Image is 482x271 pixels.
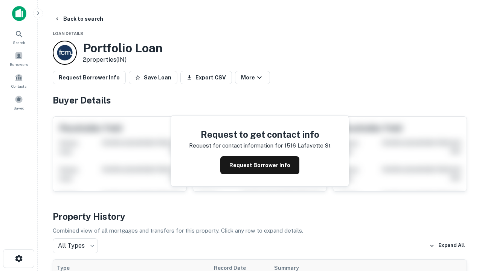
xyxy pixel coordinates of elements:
a: Borrowers [2,49,35,69]
span: Contacts [11,83,26,89]
button: Save Loan [129,71,177,84]
a: Saved [2,92,35,113]
button: More [235,71,270,84]
a: Search [2,27,35,47]
h4: Property History [53,210,467,223]
div: All Types [53,238,98,253]
button: Expand All [427,240,467,251]
p: 2 properties (IN) [83,55,163,64]
a: Contacts [2,70,35,91]
button: Export CSV [180,71,232,84]
span: Search [13,40,25,46]
button: Request Borrower Info [53,71,126,84]
h4: Buyer Details [53,93,467,107]
p: 1516 lafayette st [284,141,331,150]
p: Combined view of all mortgages and transfers for this property. Click any row to expand details. [53,226,467,235]
img: capitalize-icon.png [12,6,26,21]
span: Loan Details [53,31,83,36]
span: Saved [14,105,24,111]
button: Back to search [51,12,106,26]
iframe: Chat Widget [444,211,482,247]
button: Request Borrower Info [220,156,299,174]
h3: Portfolio Loan [83,41,163,55]
span: Borrowers [10,61,28,67]
p: Request for contact information for [189,141,283,150]
h4: Request to get contact info [189,128,331,141]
